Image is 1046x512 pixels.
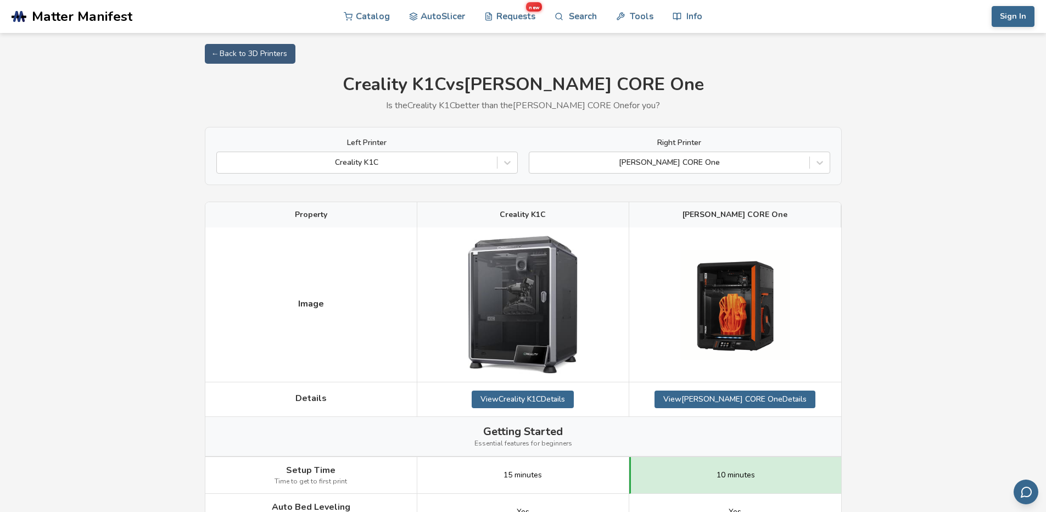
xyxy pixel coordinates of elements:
[683,210,787,219] span: [PERSON_NAME] CORE One
[474,440,572,448] span: Essential features for beginners
[205,75,842,95] h1: Creality K1C vs [PERSON_NAME] CORE One
[468,236,578,374] img: Creality K1C
[526,2,542,12] span: new
[222,158,225,167] input: Creality K1C
[295,393,327,403] span: Details
[680,250,790,360] img: Prusa CORE One
[500,210,546,219] span: Creality K1C
[286,465,335,475] span: Setup Time
[295,210,327,219] span: Property
[655,391,815,408] a: View[PERSON_NAME] CORE OneDetails
[535,158,537,167] input: [PERSON_NAME] CORE One
[275,478,347,486] span: Time to get to first print
[205,101,842,110] p: Is the Creality K1C better than the [PERSON_NAME] CORE One for you?
[472,391,574,408] a: ViewCreality K1CDetails
[504,471,542,480] span: 15 minutes
[529,138,830,147] label: Right Printer
[298,299,324,309] span: Image
[205,44,295,64] a: ← Back to 3D Printers
[32,9,132,24] span: Matter Manifest
[272,502,350,512] span: Auto Bed Leveling
[483,425,563,438] span: Getting Started
[216,138,518,147] label: Left Printer
[992,6,1034,27] button: Sign In
[1014,480,1038,504] button: Send feedback via email
[717,471,755,480] span: 10 minutes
